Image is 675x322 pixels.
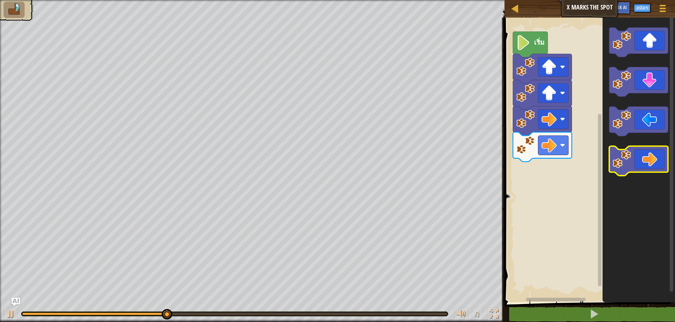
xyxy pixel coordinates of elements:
span: ♫ [473,309,480,319]
button: Ask AI [12,298,20,306]
button: แสดงเมนูเกมส์ [654,1,671,18]
button: สมัคร [634,4,650,12]
li: ไปที่แพ [4,2,25,18]
div: พื้นที่ทำงาน Blockly [502,14,675,302]
button: Ctrl + P: Play [4,308,18,322]
span: Ask AI [615,4,627,11]
text: เริ่ม [534,37,545,47]
button: สลับเป็นเต็มจอ [487,308,501,322]
button: ♫ [472,308,484,322]
button: ปรับระดับเสียง [454,308,468,322]
button: Ask AI [611,1,630,14]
